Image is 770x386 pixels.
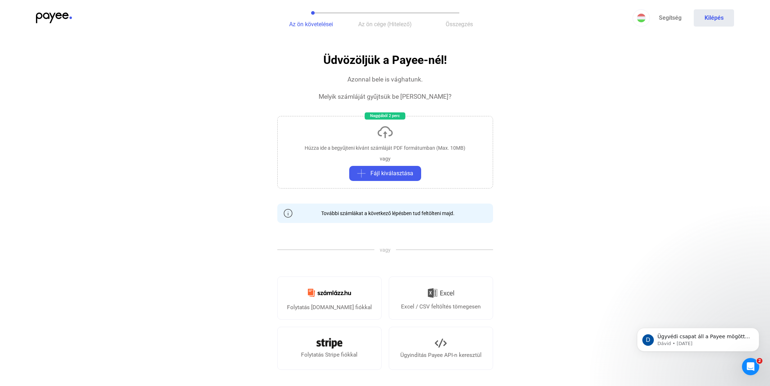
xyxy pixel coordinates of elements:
span: Az ön cége (Hitelező) [358,21,412,28]
div: Melyik számláját gyűjtsük be [PERSON_NAME]? [319,92,451,101]
a: Ügyindítás Payee API-n keresztül [389,327,493,370]
span: Összegzés [446,21,473,28]
div: Húzza ide a begyűjteni kívánt számláját PDF formátumban (Max. 10MB) [305,144,465,152]
img: payee-logo [36,13,72,23]
div: Excel / CSV feltöltés tömegesen [401,302,481,311]
span: Az ön követelései [289,21,333,28]
span: vagy [374,246,396,254]
button: Kilépés [694,9,734,27]
button: HU [633,9,650,27]
div: vagy [380,155,391,162]
img: HU [637,14,646,22]
a: Folytatás Stripe fiókkal [277,327,382,370]
img: info-grey-outline [284,209,292,218]
a: Excel / CSV feltöltés tömegesen [389,276,493,320]
span: 2 [757,358,762,364]
a: Segítség [650,9,690,27]
img: Számlázz.hu [304,284,355,301]
img: Stripe [316,338,342,349]
h1: Üdvözöljük a Payee-nél! [323,54,447,66]
button: plus-greyFájl kiválasztása [349,166,421,181]
img: plus-grey [357,169,366,178]
img: upload-cloud [377,124,394,141]
div: Folytatás [DOMAIN_NAME] fiókkal [287,303,372,312]
div: Azonnal bele is vághatunk. [347,75,423,84]
img: API [435,337,447,349]
div: Nagyjából 2 perc [365,112,405,120]
div: Folytatás Stripe fiókkal [301,350,357,359]
a: Folytatás [DOMAIN_NAME] fiókkal [277,276,382,320]
div: Ügyindítás Payee API-n keresztül [400,351,482,359]
div: További számlákat a következő lépésben tud feltölteni majd. [316,210,455,217]
img: Excel [428,285,454,301]
iframe: Intercom live chat [742,358,759,375]
span: Fájl kiválasztása [370,169,413,178]
iframe: Intercom notifications üzenet [626,313,770,367]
